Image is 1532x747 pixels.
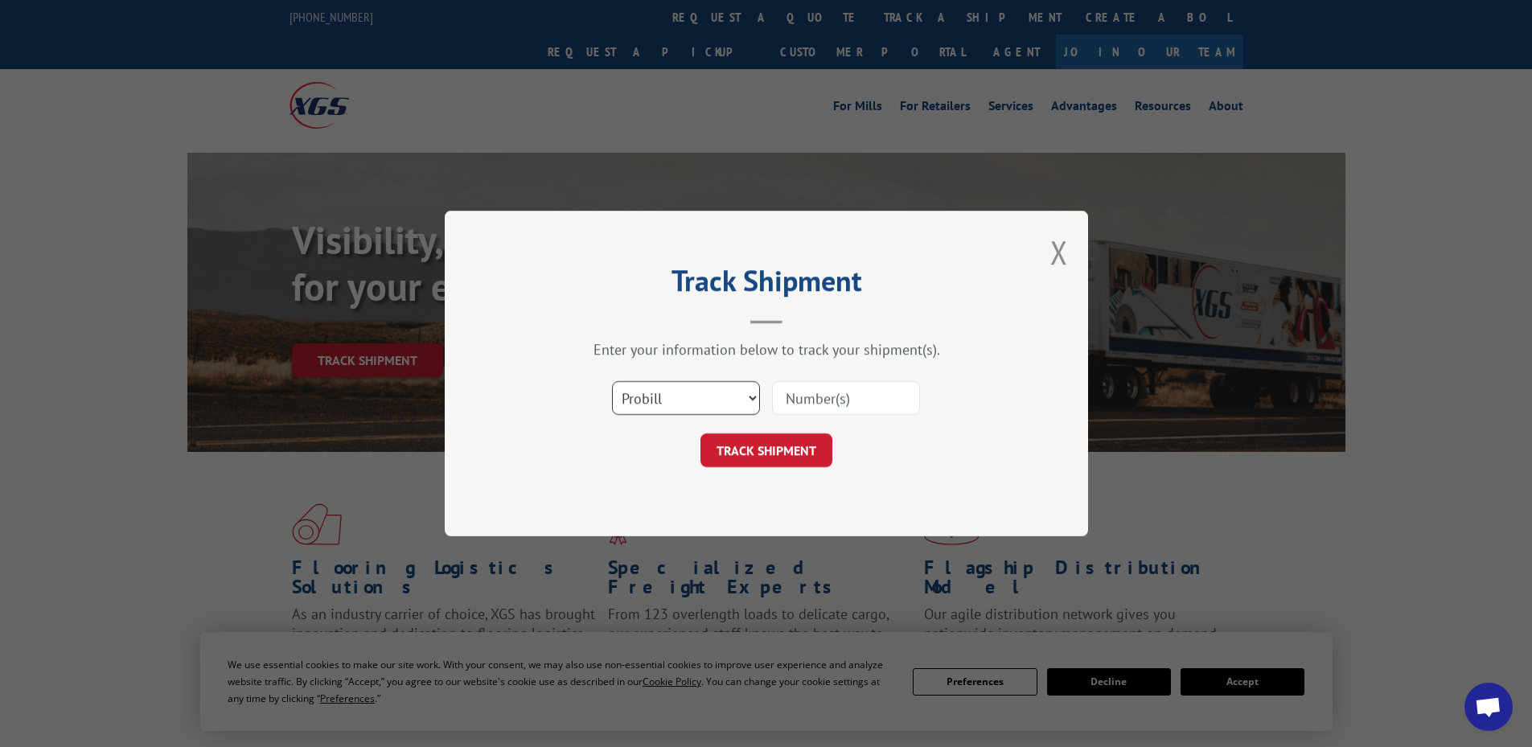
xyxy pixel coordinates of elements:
[772,381,920,415] input: Number(s)
[1050,231,1068,273] button: Close modal
[1464,683,1513,731] div: Open chat
[700,433,832,467] button: TRACK SHIPMENT
[525,269,1008,300] h2: Track Shipment
[525,340,1008,359] div: Enter your information below to track your shipment(s).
